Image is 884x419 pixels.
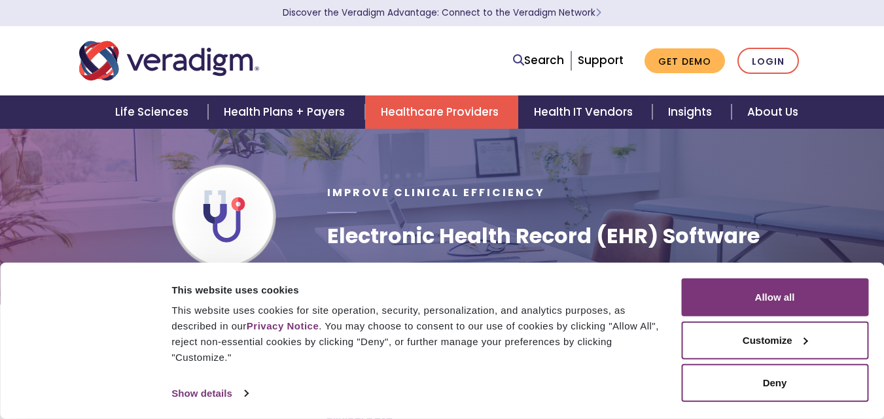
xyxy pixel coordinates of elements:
button: Allow all [681,278,868,316]
a: Health IT Vendors [518,95,652,129]
span: Improve Clinical Efficiency [327,185,545,200]
a: Healthcare Providers [365,95,518,129]
a: Support [578,52,624,68]
a: Get Demo [645,48,725,74]
div: This website uses cookies [171,282,666,297]
button: Customize [681,321,868,359]
a: Life Sciences [99,95,208,129]
img: Veradigm logo [79,39,259,82]
a: Privacy Notice [247,320,319,331]
h1: Electronic Health Record (EHR) Software [327,224,760,248]
a: Login [737,48,799,75]
a: Health Plans + Payers [208,95,364,129]
span: Learn More [595,7,601,19]
button: Deny [681,364,868,402]
a: Insights [652,95,732,129]
a: Show details [171,384,247,403]
a: Discover the Veradigm Advantage: Connect to the Veradigm NetworkLearn More [283,7,601,19]
div: This website uses cookies for site operation, security, personalization, and analytics purposes, ... [171,303,666,365]
a: About Us [732,95,814,129]
a: Search [513,52,564,69]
